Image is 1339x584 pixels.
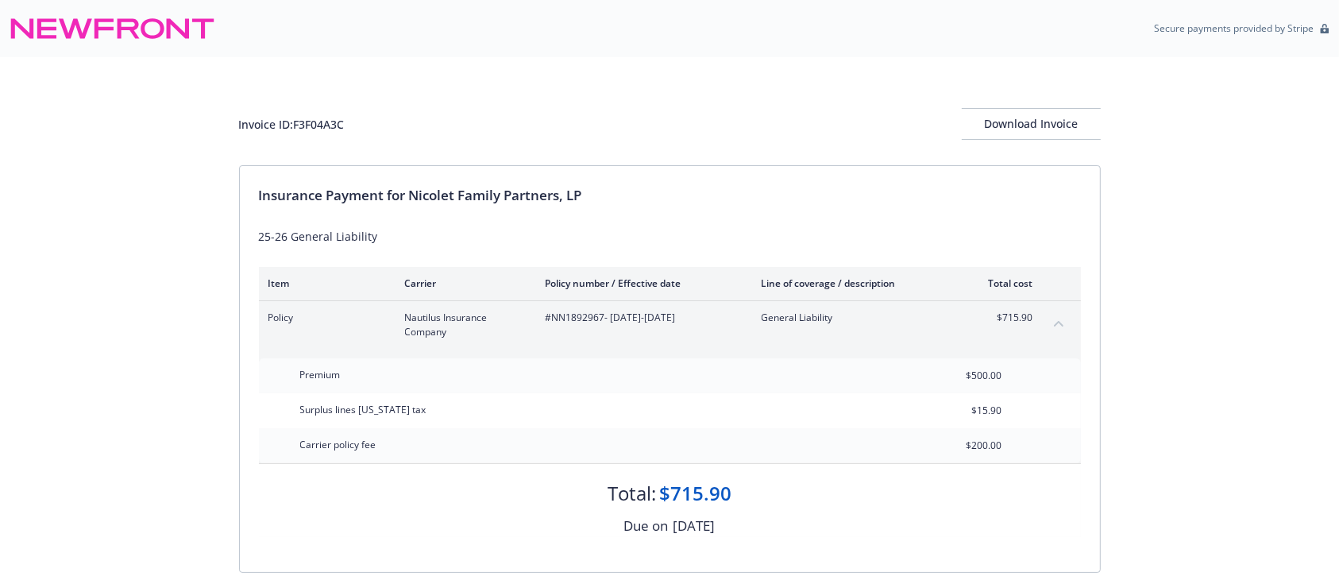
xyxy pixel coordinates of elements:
div: Carrier [405,277,520,290]
span: Premium [300,368,341,381]
div: Invoice ID: F3F04A3C [239,116,345,133]
div: Line of coverage / description [762,277,948,290]
button: collapse content [1046,311,1071,336]
button: Download Invoice [962,108,1101,140]
span: Surplus lines [US_STATE] tax [300,403,426,416]
span: General Liability [762,311,948,325]
span: Policy [268,311,380,325]
input: 0.00 [909,399,1012,423]
div: Total: [608,480,656,507]
span: $715.90 [974,311,1033,325]
div: Total cost [974,277,1033,290]
div: Insurance Payment for Nicolet Family Partners, LP [259,185,1081,206]
span: #NN1892967 - [DATE]-[DATE] [546,311,736,325]
div: PolicyNautilus Insurance Company#NN1892967- [DATE]-[DATE]General Liability$715.90collapse content [259,301,1081,349]
div: Policy number / Effective date [546,277,736,290]
div: Download Invoice [962,109,1101,139]
div: $715.90 [659,480,731,507]
span: Nautilus Insurance Company [405,311,520,339]
p: Secure payments provided by Stripe [1154,21,1314,35]
input: 0.00 [909,364,1012,388]
div: Item [268,277,380,290]
div: Due on [624,516,669,536]
span: Carrier policy fee [300,438,376,451]
div: [DATE] [673,516,716,536]
div: 25-26 General Liability [259,228,1081,245]
input: 0.00 [909,434,1012,458]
